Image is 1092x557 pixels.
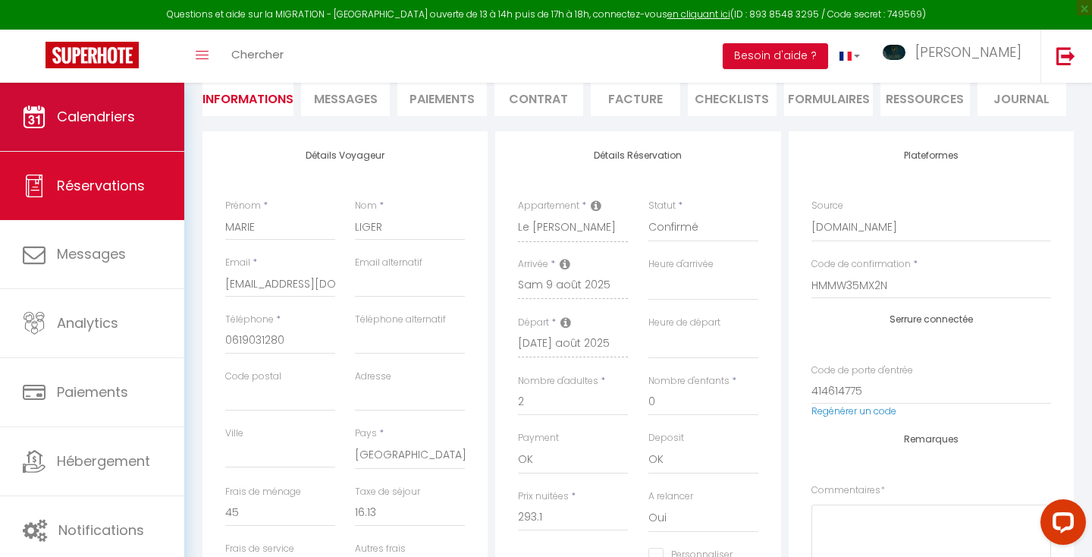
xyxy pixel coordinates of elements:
[225,150,465,161] h4: Détails Voyageur
[225,370,281,384] label: Code postal
[225,313,274,327] label: Téléphone
[648,431,684,445] label: Deposit
[591,79,679,116] li: Facture
[871,30,1040,83] a: ... [PERSON_NAME]
[667,8,730,20] a: en cliquant ici
[977,79,1066,116] li: Journal
[57,244,126,263] span: Messages
[225,542,294,556] label: Frais de service
[883,45,905,60] img: ...
[811,434,1051,445] h4: Remarques
[648,257,714,272] label: Heure d'arrivée
[494,79,583,116] li: Contrat
[314,90,378,108] span: Messages
[45,42,139,68] img: Super Booking
[231,46,284,62] span: Chercher
[1056,46,1075,65] img: logout
[220,30,295,83] a: Chercher
[225,199,261,213] label: Prénom
[225,256,250,270] label: Email
[688,79,777,116] li: CHECKLISTS
[57,452,150,470] span: Hébergement
[355,485,420,499] label: Taxe de séjour
[915,42,1021,61] span: [PERSON_NAME]
[648,489,693,504] label: A relancer
[57,176,145,195] span: Réservations
[1028,493,1092,557] iframe: LiveChat chat widget
[811,404,896,417] a: Regénérer un code
[202,79,293,116] li: Informations
[355,370,391,384] label: Adresse
[57,107,135,126] span: Calendriers
[225,485,301,499] label: Frais de ménage
[648,199,676,213] label: Statut
[518,489,569,504] label: Prix nuitées
[225,426,243,441] label: Ville
[57,313,118,332] span: Analytics
[355,199,377,213] label: Nom
[784,79,873,116] li: FORMULAIRES
[57,382,128,401] span: Paiements
[58,521,144,540] span: Notifications
[518,257,548,272] label: Arrivée
[355,542,406,556] label: Autres frais
[811,150,1051,161] h4: Plateformes
[518,150,758,161] h4: Détails Réservation
[723,43,828,69] button: Besoin d'aide ?
[518,316,549,330] label: Départ
[648,374,730,389] label: Nombre d'enfants
[518,374,598,389] label: Nombre d'adultes
[811,257,911,272] label: Code de confirmation
[397,79,486,116] li: Paiements
[518,431,559,445] label: Payment
[811,199,843,213] label: Source
[518,199,579,213] label: Appartement
[648,316,720,330] label: Heure de départ
[811,363,913,378] label: Code de porte d'entrée
[355,426,377,441] label: Pays
[811,483,885,498] label: Commentaires
[355,256,422,270] label: Email alternatif
[880,79,969,116] li: Ressources
[355,313,446,327] label: Téléphone alternatif
[811,314,1051,325] h4: Serrure connectée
